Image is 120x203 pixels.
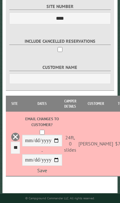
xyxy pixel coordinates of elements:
th: Camper Details [63,96,78,112]
label: Email changes to customer? [22,116,62,128]
label: Include Cancelled Reservations [9,38,111,45]
small: © Campground Commander LLC. All rights reserved. [25,196,95,200]
th: Customer [77,96,114,112]
th: Site [8,96,21,112]
td: 24ft, 0 slides [63,112,78,176]
div: - [22,116,62,173]
label: Site Number [9,3,111,10]
a: Save [37,167,47,173]
td: [PERSON_NAME] [77,112,114,176]
label: Customer Name [9,64,111,71]
a: Delete this reservation [11,132,20,141]
th: Dates [21,96,63,112]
